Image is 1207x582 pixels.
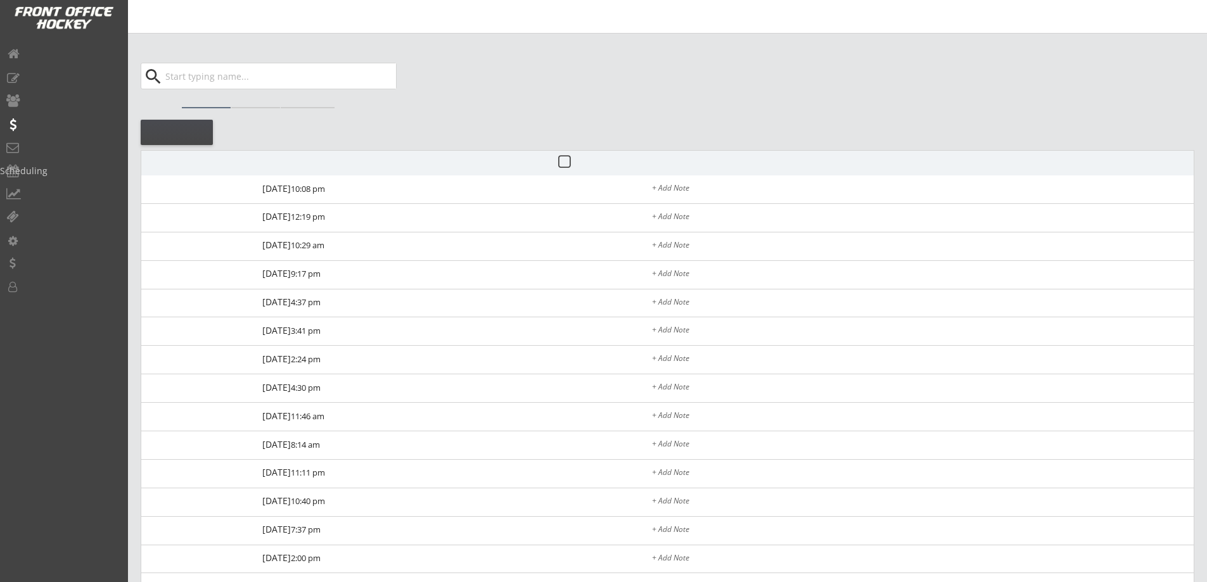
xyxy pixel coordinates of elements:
[291,382,321,393] font: 4:30 pm
[163,63,396,89] input: Start typing name...
[652,412,1194,422] div: + Add Note
[262,346,354,374] div: [DATE]
[262,545,354,574] div: [DATE]
[652,469,1194,479] div: + Add Note
[652,213,1194,223] div: + Add Note
[291,467,325,478] font: 11:11 pm
[291,439,320,450] font: 8:14 am
[291,495,325,507] font: 10:40 pm
[652,440,1194,450] div: + Add Note
[262,488,354,517] div: [DATE]
[652,270,1194,280] div: + Add Note
[262,517,354,545] div: [DATE]
[652,326,1194,336] div: + Add Note
[262,289,354,318] div: [DATE]
[291,268,321,279] font: 9:17 pm
[291,325,321,336] font: 3:41 pm
[291,183,325,194] font: 10:08 pm
[291,410,324,422] font: 11:46 am
[652,554,1194,564] div: + Add Note
[291,524,321,535] font: 7:37 pm
[291,239,324,251] font: 10:29 am
[262,460,354,488] div: [DATE]
[652,184,1194,194] div: + Add Note
[262,374,354,403] div: [DATE]
[291,353,321,365] font: 2:24 pm
[262,232,354,261] div: [DATE]
[291,296,321,308] font: 4:37 pm
[291,552,321,564] font: 2:00 pm
[652,241,1194,251] div: + Add Note
[652,497,1194,507] div: + Add Note
[143,66,163,87] button: search
[262,431,354,460] div: [DATE]
[652,383,1194,393] div: + Add Note
[262,175,354,204] div: [DATE]
[652,526,1194,536] div: + Add Note
[262,261,354,289] div: [DATE]
[262,204,354,232] div: [DATE]
[652,298,1194,308] div: + Add Note
[652,355,1194,365] div: + Add Note
[262,403,354,431] div: [DATE]
[291,211,325,222] font: 12:19 pm
[262,317,354,346] div: [DATE]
